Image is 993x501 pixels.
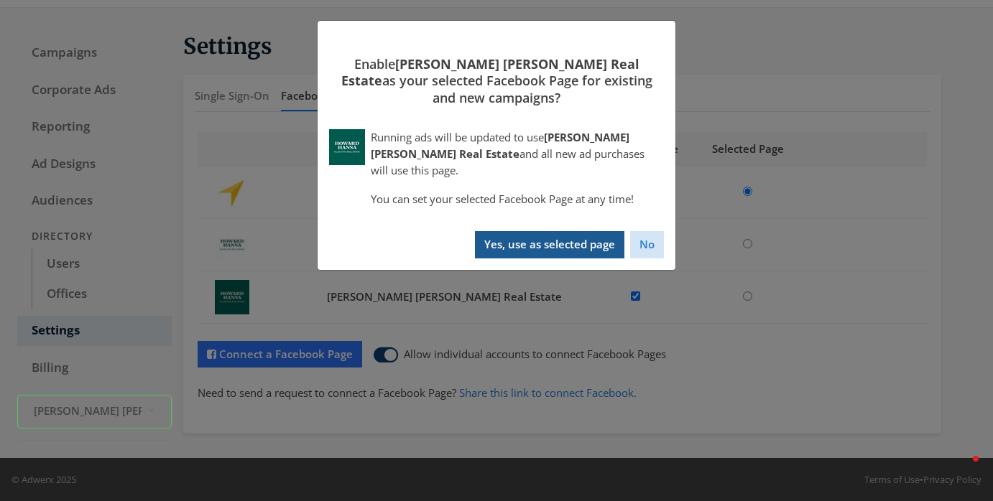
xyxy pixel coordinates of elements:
strong: [PERSON_NAME] [PERSON_NAME] Real Estate [341,55,639,89]
button: No [630,231,664,258]
div: You can set your selected Facebook Page at any time! [371,191,664,207]
button: [PERSON_NAME] [PERSON_NAME] [17,395,172,429]
iframe: Intercom live chat [944,452,979,487]
button: Yes, use as selected page [475,231,624,258]
strong: [PERSON_NAME] [PERSON_NAME] Real Estate [371,130,629,161]
h5: Enable as your selected Facebook Page for existing and new campaigns? [335,56,658,106]
img: Howard Hanna Allen Tate Real Estate [329,129,365,165]
span: [PERSON_NAME] [PERSON_NAME] [34,403,142,419]
div: Running ads will be updated to use and all new ad purchases will use this page. [371,129,664,179]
